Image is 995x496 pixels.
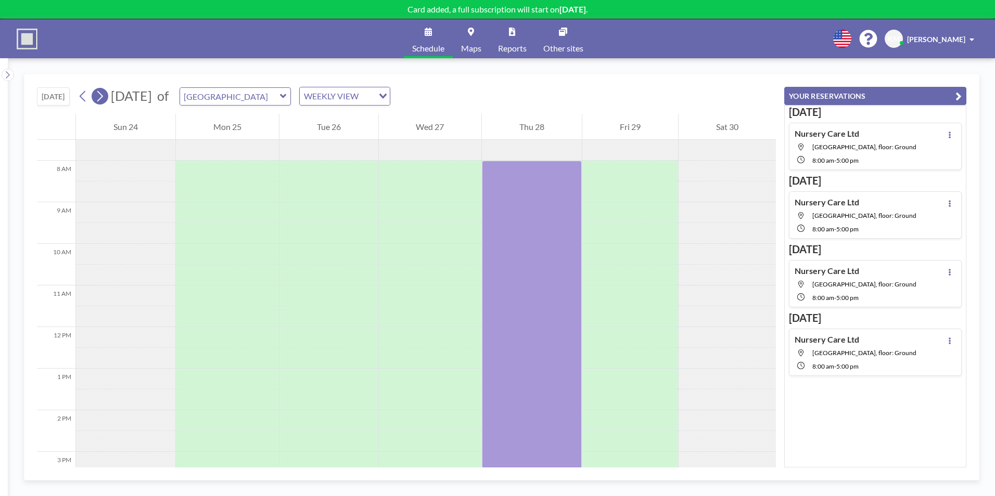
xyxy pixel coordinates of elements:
span: - [834,362,836,370]
div: 11 AM [37,285,75,327]
span: Other sites [543,44,583,53]
span: WEEKLY VIEW [302,89,361,103]
h4: Nursery Care Ltd [795,266,859,276]
div: Mon 25 [176,114,279,140]
div: 9 AM [37,202,75,244]
h3: [DATE] [789,311,962,324]
div: 12 PM [37,327,75,369]
div: 3 PM [37,452,75,493]
div: Thu 28 [482,114,582,140]
h3: [DATE] [789,106,962,119]
span: 8:00 AM [812,294,834,302]
b: [DATE] [559,4,586,14]
img: organization-logo [17,29,37,49]
h4: Nursery Care Ltd [795,197,859,207]
div: 7 AM [37,119,75,161]
span: - [834,294,836,302]
div: Search for option [300,87,390,105]
span: [PERSON_NAME] [907,35,965,44]
span: Maps [461,44,481,53]
button: YOUR RESERVATIONS [784,87,966,105]
span: - [834,225,836,233]
span: Schedule [412,44,444,53]
span: 5:00 PM [836,156,859,164]
span: Westhill BC Meeting Room, floor: Ground [812,349,916,357]
span: 8:00 AM [812,156,834,164]
h3: [DATE] [789,174,962,187]
span: Westhill BC Meeting Room, floor: Ground [812,280,916,288]
span: [DATE] [111,88,152,103]
div: Sat 30 [679,114,776,140]
div: Wed 27 [379,114,482,140]
div: Sun 24 [76,114,175,140]
input: Search for option [362,89,373,103]
h3: [DATE] [789,243,962,256]
a: Schedule [404,19,453,58]
div: 10 AM [37,244,75,285]
a: Reports [490,19,535,58]
div: 2 PM [37,410,75,452]
span: 5:00 PM [836,225,859,233]
span: 8:00 AM [812,225,834,233]
span: Reports [498,44,527,53]
input: Westhill BC Meeting Room [180,88,280,105]
div: 1 PM [37,369,75,410]
button: [DATE] [37,87,70,106]
span: Westhill BC Meeting Room, floor: Ground [812,212,916,219]
h4: Nursery Care Ltd [795,334,859,345]
a: Maps [453,19,490,58]
span: 5:00 PM [836,294,859,302]
a: Other sites [535,19,592,58]
div: Tue 26 [279,114,378,140]
span: 5:00 PM [836,362,859,370]
span: - [834,156,836,164]
span: of [157,88,169,104]
h4: Nursery Care Ltd [795,128,859,139]
span: Westhill BC Meeting Room, floor: Ground [812,143,916,151]
span: KM [888,34,900,44]
span: 8:00 AM [812,362,834,370]
div: Fri 29 [582,114,678,140]
div: 8 AM [37,161,75,202]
